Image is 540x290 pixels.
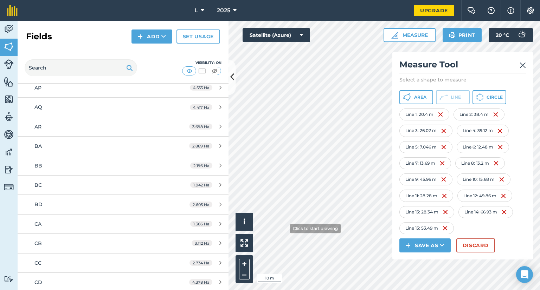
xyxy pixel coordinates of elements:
[454,108,504,120] div: Line 2 : 38.4 m
[18,156,229,175] a: BB2.196 Ha
[34,201,43,207] span: BD
[4,112,14,122] img: svg+xml;base64,PD94bWwgdmVyc2lvbj0iMS4wIiBlbmNvZGluZz0idXRmLTgiPz4KPCEtLSBHZW5lcmF0b3I6IEFkb2JlIE...
[399,125,452,137] div: Line 3 : 26.02 m
[34,182,42,188] span: BC
[18,215,229,233] a: CA1.366 Ha
[399,173,452,185] div: Line 9 : 45.96 m
[189,143,212,149] span: 2.869 Ha
[442,224,448,232] img: svg+xml;base64,PHN2ZyB4bWxucz0iaHR0cDovL3d3dy53My5vcmcvMjAwMC9zdmciIHdpZHRoPSIxNiIgaGVpZ2h0PSIyNC...
[126,64,133,72] img: svg+xml;base64,PHN2ZyB4bWxucz0iaHR0cDovL3d3dy53My5vcmcvMjAwMC9zdmciIHdpZHRoPSIxOSIgaGVpZ2h0PSIyNC...
[449,31,456,39] img: svg+xml;base64,PHN2ZyB4bWxucz0iaHR0cDovL3d3dy53My5vcmcvMjAwMC9zdmciIHdpZHRoPSIxOSIgaGVpZ2h0PSIyNC...
[520,61,526,70] img: svg+xml;base64,PHN2ZyB4bWxucz0iaHR0cDovL3d3dy53My5vcmcvMjAwMC9zdmciIHdpZHRoPSIyMiIgaGVpZ2h0PSIzMC...
[243,28,310,42] button: Satellite (Azure)
[501,192,506,200] img: svg+xml;base64,PHN2ZyB4bWxucz0iaHR0cDovL3d3dy53My5vcmcvMjAwMC9zdmciIHdpZHRoPSIxNiIgaGVpZ2h0PSIyNC...
[493,110,499,119] img: svg+xml;base64,PHN2ZyB4bWxucz0iaHR0cDovL3d3dy53My5vcmcvMjAwMC9zdmciIHdpZHRoPSIxNiIgaGVpZ2h0PSIyNC...
[499,175,504,184] img: svg+xml;base64,PHN2ZyB4bWxucz0iaHR0cDovL3d3dy53My5vcmcvMjAwMC9zdmciIHdpZHRoPSIxNiIgaGVpZ2h0PSIyNC...
[526,7,535,14] img: A cog icon
[414,94,426,100] span: Area
[4,129,14,140] img: svg+xml;base64,PD94bWwgdmVyc2lvbj0iMS4wIiBlbmNvZGluZz0idXRmLTgiPz4KPCEtLSBHZW5lcmF0b3I6IEFkb2JlIE...
[399,90,433,104] button: Area
[18,98,229,117] a: AQ4.417 Ha
[7,5,18,16] img: fieldmargin Logo
[190,163,212,169] span: 2.196 Ha
[472,90,506,104] button: Circle
[4,164,14,175] img: svg+xml;base64,PD94bWwgdmVyc2lvbj0iMS4wIiBlbmNvZGluZz0idXRmLTgiPz4KPCEtLSBHZW5lcmF0b3I6IEFkb2JlIE...
[138,32,143,41] img: svg+xml;base64,PHN2ZyB4bWxucz0iaHR0cDovL3d3dy53My5vcmcvMjAwMC9zdmciIHdpZHRoPSIxNCIgaGVpZ2h0PSIyNC...
[34,260,41,266] span: CC
[441,143,446,151] img: svg+xml;base64,PHN2ZyB4bWxucz0iaHR0cDovL3d3dy53My5vcmcvMjAwMC9zdmciIHdpZHRoPSIxNiIgaGVpZ2h0PSIyNC...
[189,202,212,207] span: 2.605 Ha
[194,6,198,15] span: L
[239,259,250,269] button: +
[34,240,42,246] span: CB
[34,104,42,110] span: AQ
[217,6,230,15] span: 2025
[189,124,212,130] span: 3.698 Ha
[442,192,447,200] img: svg+xml;base64,PHN2ZyB4bWxucz0iaHR0cDovL3d3dy53My5vcmcvMjAwMC9zdmciIHdpZHRoPSIxNiIgaGVpZ2h0PSIyNC...
[18,195,229,214] a: BD2.605 Ha
[451,94,461,100] span: Line
[493,159,499,167] img: svg+xml;base64,PHN2ZyB4bWxucz0iaHR0cDovL3d3dy53My5vcmcvMjAwMC9zdmciIHdpZHRoPSIxNiIgaGVpZ2h0PSIyNC...
[34,279,42,285] span: CD
[34,143,42,149] span: BA
[182,60,221,66] div: Visibility: On
[438,110,443,119] img: svg+xml;base64,PHN2ZyB4bWxucz0iaHR0cDovL3d3dy53My5vcmcvMjAwMC9zdmciIHdpZHRoPSIxNiIgaGVpZ2h0PSIyNC...
[497,143,503,151] img: svg+xml;base64,PHN2ZyB4bWxucz0iaHR0cDovL3d3dy53My5vcmcvMjAwMC9zdmciIHdpZHRoPSIxNiIgaGVpZ2h0PSIyNC...
[239,269,250,279] button: –
[441,127,446,135] img: svg+xml;base64,PHN2ZyB4bWxucz0iaHR0cDovL3d3dy53My5vcmcvMjAwMC9zdmciIHdpZHRoPSIxNiIgaGVpZ2h0PSIyNC...
[240,239,248,247] img: Four arrows, one pointing top left, one top right, one bottom right and the last bottom left
[4,24,14,34] img: svg+xml;base64,PD94bWwgdmVyc2lvbj0iMS4wIiBlbmNvZGluZz0idXRmLTgiPz4KPCEtLSBHZW5lcmF0b3I6IEFkb2JlIE...
[487,94,503,100] span: Circle
[399,222,454,234] div: Line 15 : 53.49 m
[34,221,41,227] span: CA
[18,253,229,272] a: CC2.734 Ha
[34,163,42,169] span: BB
[18,234,229,253] a: CB3.112 Ha
[406,241,411,250] img: svg+xml;base64,PHN2ZyB4bWxucz0iaHR0cDovL3d3dy53My5vcmcvMjAwMC9zdmciIHdpZHRoPSIxNCIgaGVpZ2h0PSIyNC...
[185,67,194,74] img: svg+xml;base64,PHN2ZyB4bWxucz0iaHR0cDovL3d3dy53My5vcmcvMjAwMC9zdmciIHdpZHRoPSI1MCIgaGVpZ2h0PSI0MC...
[34,124,41,130] span: AR
[4,94,14,105] img: svg+xml;base64,PHN2ZyB4bWxucz0iaHR0cDovL3d3dy53My5vcmcvMjAwMC9zdmciIHdpZHRoPSI1NiIgaGVpZ2h0PSI2MC...
[18,137,229,156] a: BA2.869 Ha
[516,266,533,283] div: Open Intercom Messenger
[18,78,229,97] a: AP4.533 Ha
[455,157,505,169] div: Line 8 : 13.2 m
[34,85,41,91] span: AP
[18,176,229,195] a: BC1.942 Ha
[384,28,436,42] button: Measure
[399,108,449,120] div: Line 1 : 20.4 m
[399,76,526,83] p: Select a shape to measure
[457,190,512,202] div: Line 12 : 49.86 m
[210,67,219,74] img: svg+xml;base64,PHN2ZyB4bWxucz0iaHR0cDovL3d3dy53My5vcmcvMjAwMC9zdmciIHdpZHRoPSI1MCIgaGVpZ2h0PSI0MC...
[399,238,451,252] button: Save as
[496,28,509,42] span: 20 ° C
[190,104,212,110] span: 4.417 Ha
[26,31,52,42] h2: Fields
[515,28,529,42] img: svg+xml;base64,PD94bWwgdmVyc2lvbj0iMS4wIiBlbmNvZGluZz0idXRmLTgiPz4KPCEtLSBHZW5lcmF0b3I6IEFkb2JlIE...
[189,260,212,266] span: 2.734 Ha
[436,90,470,104] button: Line
[439,159,445,167] img: svg+xml;base64,PHN2ZyB4bWxucz0iaHR0cDovL3d3dy53My5vcmcvMjAwMC9zdmciIHdpZHRoPSIxNiIgaGVpZ2h0PSIyNC...
[4,41,14,52] img: svg+xml;base64,PHN2ZyB4bWxucz0iaHR0cDovL3d3dy53My5vcmcvMjAwMC9zdmciIHdpZHRoPSI1NiIgaGVpZ2h0PSI2MC...
[457,141,509,153] div: Line 6 : 12.48 m
[399,141,452,153] div: Line 5 : 7.046 m
[391,32,398,39] img: Ruler icon
[189,279,212,285] span: 4.378 Ha
[458,206,513,218] div: Line 14 : 66.93 m
[399,157,451,169] div: Line 7 : 13.69 m
[399,206,454,218] div: Line 13 : 28.34 m
[489,28,533,42] button: 20 °C
[18,117,229,136] a: AR3.698 Ha
[4,59,14,69] img: svg+xml;base64,PD94bWwgdmVyc2lvbj0iMS4wIiBlbmNvZGluZz0idXRmLTgiPz4KPCEtLSBHZW5lcmF0b3I6IEFkb2JlIE...
[443,208,448,216] img: svg+xml;base64,PHN2ZyB4bWxucz0iaHR0cDovL3d3dy53My5vcmcvMjAwMC9zdmciIHdpZHRoPSIxNiIgaGVpZ2h0PSIyNC...
[131,29,172,44] button: Add
[441,175,446,184] img: svg+xml;base64,PHN2ZyB4bWxucz0iaHR0cDovL3d3dy53My5vcmcvMjAwMC9zdmciIHdpZHRoPSIxNiIgaGVpZ2h0PSIyNC...
[190,221,212,227] span: 1.366 Ha
[290,224,341,233] div: Click to start drawing
[456,238,495,252] button: Discard
[4,182,14,192] img: svg+xml;base64,PD94bWwgdmVyc2lvbj0iMS4wIiBlbmNvZGluZz0idXRmLTgiPz4KPCEtLSBHZW5lcmF0b3I6IEFkb2JlIE...
[190,182,212,188] span: 1.942 Ha
[236,213,253,231] button: i
[192,240,212,246] span: 3.112 Ha
[4,77,14,87] img: svg+xml;base64,PHN2ZyB4bWxucz0iaHR0cDovL3d3dy53My5vcmcvMjAwMC9zdmciIHdpZHRoPSI1NiIgaGVpZ2h0PSI2MC...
